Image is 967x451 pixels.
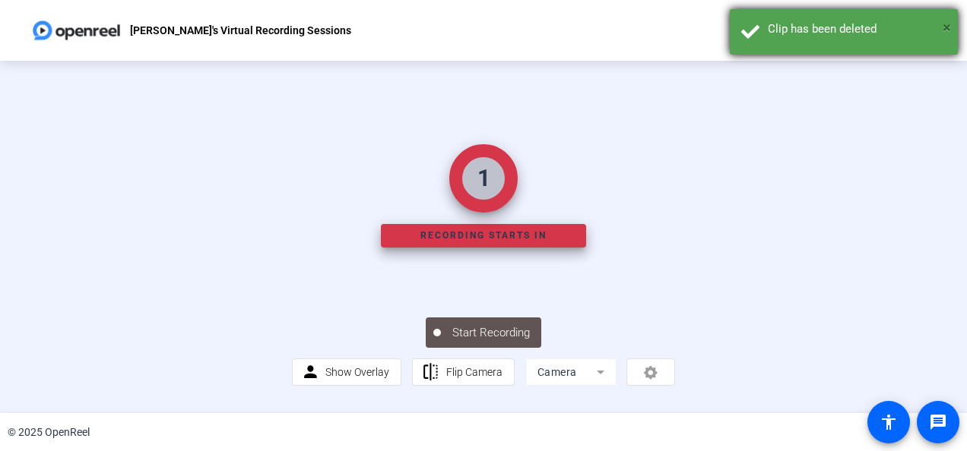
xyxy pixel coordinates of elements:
mat-icon: accessibility [880,413,898,431]
span: Show Overlay [325,366,389,378]
mat-icon: message [929,413,947,431]
div: © 2025 OpenReel [8,424,90,440]
span: Flip Camera [446,366,503,378]
div: Clip has been deleted [768,20,946,38]
span: × [943,18,951,36]
img: OpenReel logo [30,15,122,46]
button: Close [943,16,951,39]
mat-icon: person [301,363,320,382]
span: Start Recording [441,324,541,342]
button: Show Overlay [292,358,402,386]
button: Flip Camera [412,358,515,386]
mat-icon: flip [421,363,440,382]
div: Recording starts in [381,224,586,248]
div: 1 [477,161,490,195]
p: [PERSON_NAME]'s Virtual Recording Sessions [130,21,351,39]
button: Start Recording [426,317,541,348]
